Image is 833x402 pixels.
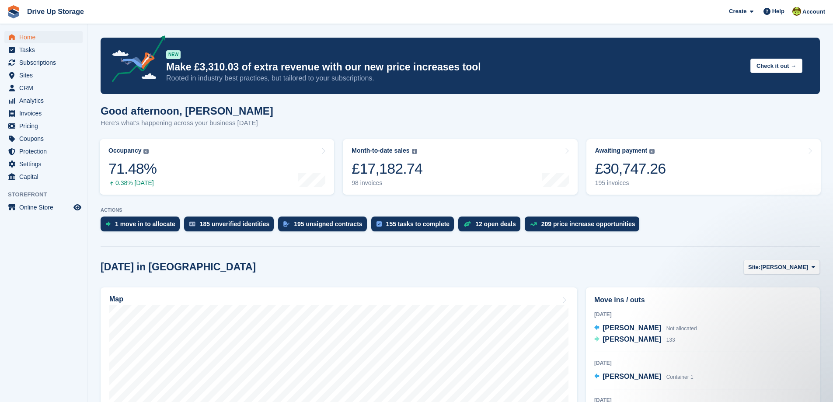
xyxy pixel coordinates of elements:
img: icon-info-grey-7440780725fd019a000dd9b08b2336e03edf1995a4989e88bcd33f0948082b44.svg [412,149,417,154]
img: task-75834270c22a3079a89374b754ae025e5fb1db73e45f91037f5363f120a921f8.svg [376,221,382,227]
img: price-adjustments-announcement-icon-8257ccfd72463d97f412b2fc003d46551f7dbcb40ab6d574587a9cd5c0d94... [105,35,166,85]
span: CRM [19,82,72,94]
span: [PERSON_NAME] [603,373,661,380]
div: £17,182.74 [352,160,422,178]
div: £30,747.26 [595,160,666,178]
img: contract_signature_icon-13c848040528278c33f63329250d36e43548de30e8caae1d1a13099fd9432cc5.svg [283,221,289,227]
a: 155 tasks to complete [371,217,459,236]
a: menu [4,201,83,213]
img: stora-icon-8386f47178a22dfd0bd8f6a31ec36ba5ce8667c1dd55bd0f319d3a0aa187defe.svg [7,5,20,18]
button: Check it out → [750,59,802,73]
span: Site: [748,263,760,272]
h2: Move ins / outs [594,295,812,305]
img: icon-info-grey-7440780725fd019a000dd9b08b2336e03edf1995a4989e88bcd33f0948082b44.svg [143,149,149,154]
a: menu [4,171,83,183]
span: Storefront [8,190,87,199]
span: Not allocated [666,325,697,332]
div: 185 unverified identities [200,220,270,227]
h2: Map [109,295,123,303]
h2: [DATE] in [GEOGRAPHIC_DATA] [101,261,256,273]
a: menu [4,31,83,43]
span: 133 [666,337,675,343]
a: menu [4,158,83,170]
a: menu [4,69,83,81]
span: Settings [19,158,72,170]
div: 195 invoices [595,179,666,187]
span: Help [772,7,784,16]
span: Subscriptions [19,56,72,69]
a: Preview store [72,202,83,213]
a: menu [4,133,83,145]
a: 185 unverified identities [184,217,279,236]
span: Sites [19,69,72,81]
img: Lindsay Dawes [792,7,801,16]
div: Month-to-date sales [352,147,409,154]
div: 209 price increase opportunities [541,220,635,227]
img: icon-info-grey-7440780725fd019a000dd9b08b2336e03edf1995a4989e88bcd33f0948082b44.svg [649,149,655,154]
div: Awaiting payment [595,147,648,154]
a: Awaiting payment £30,747.26 195 invoices [586,139,821,195]
a: Month-to-date sales £17,182.74 98 invoices [343,139,577,195]
img: verify_identity-adf6edd0f0f0b5bbfe63781bf79b02c33cf7c696d77639b501bdc392416b5a36.svg [189,221,195,227]
div: [DATE] [594,311,812,318]
span: Container 1 [666,374,694,380]
a: menu [4,145,83,157]
span: Coupons [19,133,72,145]
span: Home [19,31,72,43]
a: 195 unsigned contracts [278,217,371,236]
div: 0.38% [DATE] [108,179,157,187]
div: 195 unsigned contracts [294,220,362,227]
a: menu [4,56,83,69]
h1: Good afternoon, [PERSON_NAME] [101,105,273,117]
span: Online Store [19,201,72,213]
a: menu [4,94,83,107]
a: 209 price increase opportunities [525,217,644,236]
span: Capital [19,171,72,183]
a: [PERSON_NAME] Container 1 [594,371,694,383]
div: NEW [166,50,181,59]
a: menu [4,120,83,132]
div: [DATE] [594,359,812,367]
span: Pricing [19,120,72,132]
button: Site: [PERSON_NAME] [743,260,820,274]
div: 98 invoices [352,179,422,187]
div: Occupancy [108,147,141,154]
div: 71.48% [108,160,157,178]
p: Make £3,310.03 of extra revenue with our new price increases tool [166,61,743,73]
span: Analytics [19,94,72,107]
span: Tasks [19,44,72,56]
span: Account [802,7,825,16]
span: [PERSON_NAME] [603,324,661,332]
a: [PERSON_NAME] 133 [594,334,675,346]
span: [PERSON_NAME] [760,263,808,272]
span: Protection [19,145,72,157]
p: Rooted in industry best practices, but tailored to your subscriptions. [166,73,743,83]
a: menu [4,44,83,56]
p: ACTIONS [101,207,820,213]
a: 12 open deals [458,217,525,236]
a: Occupancy 71.48% 0.38% [DATE] [100,139,334,195]
div: 155 tasks to complete [386,220,450,227]
a: menu [4,107,83,119]
div: 12 open deals [475,220,516,227]
p: Here's what's happening across your business [DATE] [101,118,273,128]
span: Invoices [19,107,72,119]
span: Create [729,7,746,16]
a: Drive Up Storage [24,4,87,19]
a: 1 move in to allocate [101,217,184,236]
img: price_increase_opportunities-93ffe204e8149a01c8c9dc8f82e8f89637d9d84a8eef4429ea346261dce0b2c0.svg [530,222,537,226]
a: menu [4,82,83,94]
img: move_ins_to_allocate_icon-fdf77a2bb77ea45bf5b3d319d69a93e2d87916cf1d5bf7949dd705db3b84f3ca.svg [106,221,111,227]
a: [PERSON_NAME] Not allocated [594,323,697,334]
img: deal-1b604bf984904fb50ccaf53a9ad4b4a5d6e5aea283cecdc64d6e3604feb123c2.svg [464,221,471,227]
div: 1 move in to allocate [115,220,175,227]
span: [PERSON_NAME] [603,336,661,343]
